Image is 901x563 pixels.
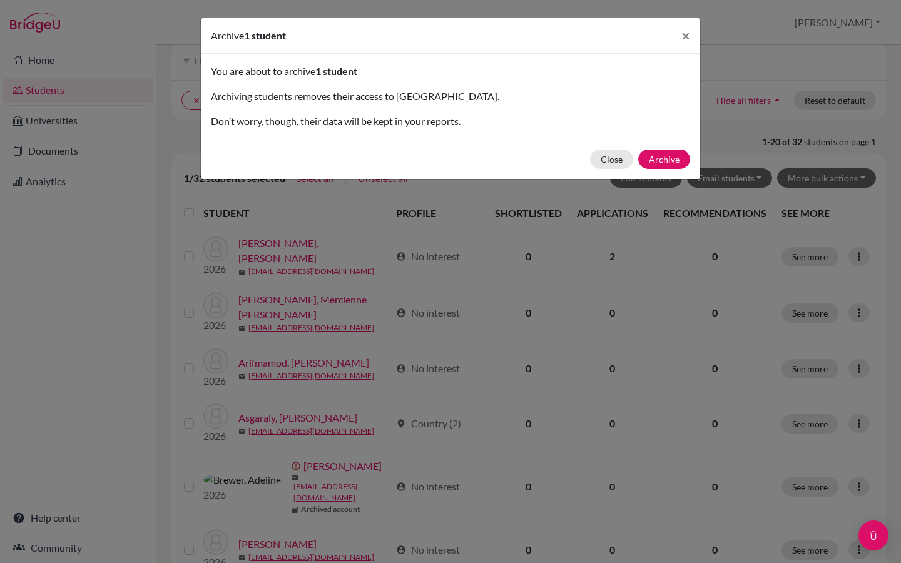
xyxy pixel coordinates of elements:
[590,150,633,169] button: Close
[211,114,690,129] p: Don’t worry, though, their data will be kept in your reports.
[211,64,690,79] p: You are about to archive
[211,29,244,41] span: Archive
[638,150,690,169] button: Archive
[858,520,888,550] div: Open Intercom Messenger
[671,18,700,53] button: Close
[211,89,690,104] p: Archiving students removes their access to [GEOGRAPHIC_DATA].
[681,26,690,44] span: ×
[315,65,357,77] span: 1 student
[244,29,286,41] span: 1 student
